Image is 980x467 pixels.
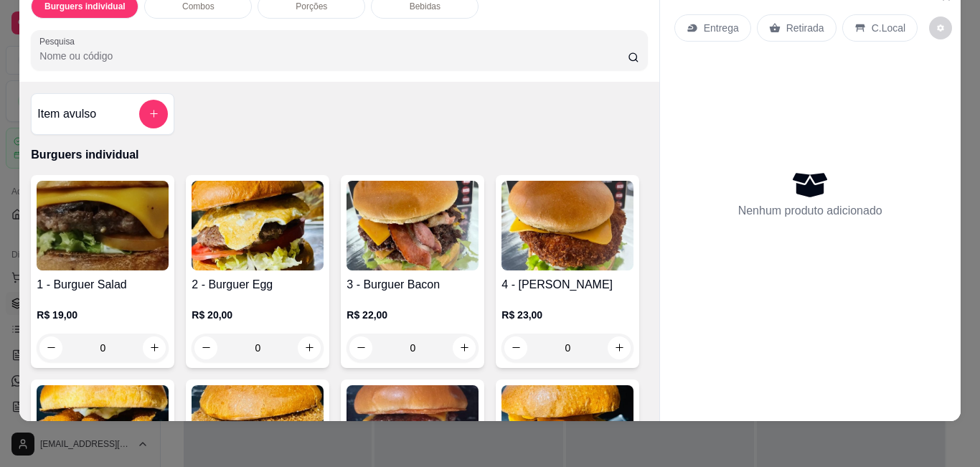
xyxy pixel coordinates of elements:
p: Burguers individual [31,146,647,164]
img: product-image [192,181,324,270]
p: R$ 23,00 [501,308,633,322]
p: Retirada [786,21,824,35]
p: Bebidas [410,1,440,12]
p: R$ 19,00 [37,308,169,322]
img: product-image [501,181,633,270]
button: add-separate-item [139,100,168,128]
input: Pesquisa [39,49,628,63]
p: Combos [182,1,215,12]
img: product-image [37,181,169,270]
h4: 1 - Burguer Salad [37,276,169,293]
button: decrease-product-quantity [929,16,952,39]
p: Nenhum produto adicionado [738,202,882,220]
h4: 3 - Burguer Bacon [347,276,479,293]
p: R$ 20,00 [192,308,324,322]
h4: 2 - Burguer Egg [192,276,324,293]
label: Pesquisa [39,35,80,47]
p: Entrega [704,21,739,35]
p: Burguers individual [44,1,126,12]
img: product-image [347,181,479,270]
h4: Item avulso [37,105,96,123]
p: Porções [296,1,327,12]
p: R$ 22,00 [347,308,479,322]
h4: 4 - [PERSON_NAME] [501,276,633,293]
p: C.Local [872,21,905,35]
